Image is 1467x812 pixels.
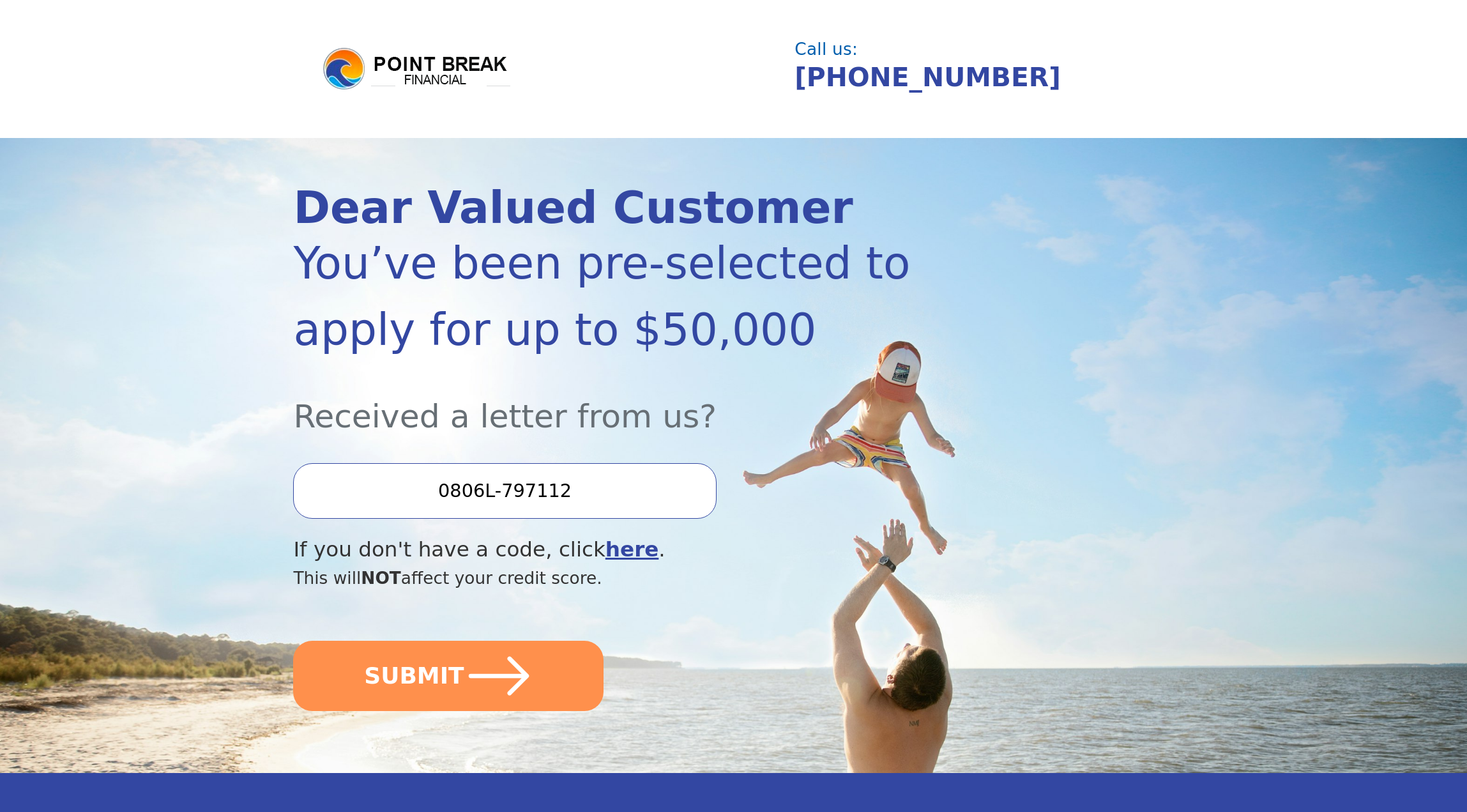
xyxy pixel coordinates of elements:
[293,363,1041,440] div: Received a letter from us?
[321,46,513,92] img: logo.png
[361,568,401,588] span: NOT
[293,463,716,518] input: Enter your Offer Code:
[605,537,659,562] a: here
[293,534,1041,565] div: If you don't have a code, click .
[293,641,604,711] button: SUBMIT
[293,186,1041,230] div: Dear Valued Customer
[794,41,1161,57] div: Call us:
[293,230,1041,363] div: You’ve been pre-selected to apply for up to $50,000
[293,565,1041,591] div: This will affect your credit score.
[794,62,1061,93] a: [PHONE_NUMBER]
